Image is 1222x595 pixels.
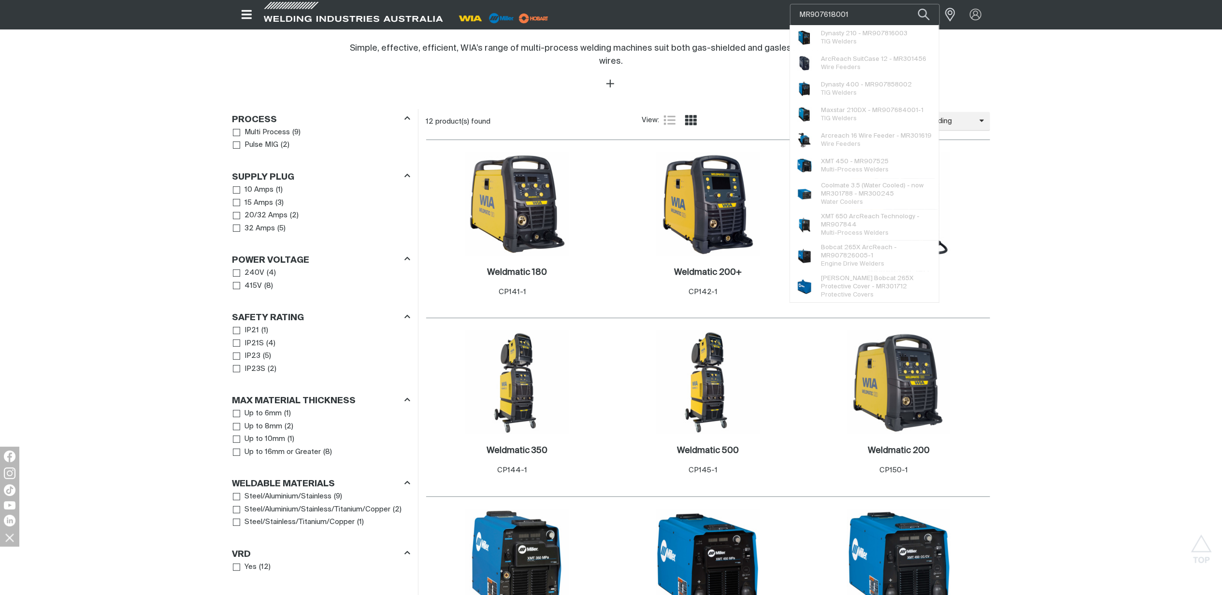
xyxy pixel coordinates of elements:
[244,325,259,336] span: IP21
[244,223,275,234] span: 32 Amps
[233,561,410,574] ul: VRD
[791,4,939,25] input: Product name or item number...
[233,139,279,152] a: Pulse MIG
[821,230,889,236] span: Multi-Process Welders
[267,268,276,279] span: ( 4 )
[1,529,18,546] img: hide socials
[290,210,299,221] span: ( 2 )
[393,504,402,515] span: ( 2 )
[233,280,262,293] a: 415V
[244,127,290,138] span: Multi Process
[244,447,321,458] span: Up to 16mm or Greater
[465,331,569,434] img: Weldmatic 350
[350,44,872,66] span: Simple, effective, efficient, WIA’s range of multi-process welding machines suit both gas-shielde...
[880,467,908,474] span: CP150-1
[4,451,15,462] img: Facebook
[847,331,950,434] img: Weldmatic 200
[232,547,410,560] div: VRD
[868,445,930,456] a: Weldmatic 200
[233,407,282,420] a: Up to 6mm
[244,504,390,515] span: Steel/Aluminium/Stainless/Titanium/Copper
[233,337,264,350] a: IP21S
[284,408,291,419] span: ( 1 )
[426,117,642,127] div: 12
[233,446,321,459] a: Up to 16mm or Greater
[334,491,342,502] span: ( 9 )
[436,118,491,125] span: product(s) found
[244,210,288,221] span: 20/32 Amps
[907,4,940,26] button: Search products
[233,407,410,458] ul: Max Material Thickness
[233,267,265,280] a: 240V
[244,408,282,419] span: Up to 6mm
[821,29,908,38] span: Dynasty 210 - MR907816003
[244,421,282,432] span: Up to 8mm
[232,549,251,560] h3: VRD
[233,184,410,235] ul: Supply Plug
[821,55,927,63] span: ArcReach SuitCase 12 - MR301456
[821,157,889,166] span: XMT 450 - MR907525
[516,14,551,22] a: miller
[642,115,659,126] span: View:
[277,223,286,234] span: ( 5 )
[4,501,15,510] img: YouTube
[821,167,889,173] span: Multi-Process Welders
[281,140,289,151] span: ( 2 )
[244,338,264,349] span: IP21S
[677,446,739,455] h2: Weldmatic 500
[323,447,332,458] span: ( 8 )
[233,363,266,376] a: IP23S
[232,311,410,324] div: Safety Rating
[292,127,301,138] span: ( 9 )
[233,324,259,337] a: IP21
[465,153,569,256] img: Weldmatic 180
[664,114,676,126] a: List view
[244,184,273,196] span: 10 Amps
[233,222,275,235] a: 32 Amps
[268,364,276,375] span: ( 2 )
[232,312,304,324] h3: Safety Rating
[233,516,355,529] a: Steel/Stainless/Titanium/Copper
[821,115,857,122] span: TIG Welders
[821,199,863,205] span: Water Coolers
[790,25,939,302] ul: Suggestions
[821,212,932,229] span: XMT 650 ArcReach Technology - MR907844
[821,292,874,298] span: Protective Covers
[821,90,857,96] span: TIG Welders
[233,126,410,152] ul: Process
[233,209,288,222] a: 20/32 Amps
[868,446,930,455] h2: Weldmatic 200
[821,243,932,260] span: Bobcat 265X ArcReach - MR907826005-1
[233,420,283,433] a: Up to 8mm
[276,184,283,196] span: ( 1 )
[244,517,355,528] span: Steel/Stainless/Titanium/Copper
[674,268,742,277] h2: Weldmatic 200+
[244,281,262,292] span: 415V
[264,281,273,292] span: ( 8 )
[821,64,861,71] span: Wire Feeders
[426,109,990,134] section: Product list controls
[275,198,284,209] span: ( 3 )
[487,268,547,277] h2: Weldmatic 180
[689,288,718,296] span: CP142-1
[821,261,885,267] span: Engine Drive Welders
[232,255,310,266] h3: Power Voltage
[233,490,332,503] a: Steel/Aluminium/Stainless
[821,182,932,198] span: Coolmate 3.5 (Water Cooled) - now MR301788 - MR300245
[233,433,286,446] a: Up to 10mm
[821,274,932,291] span: [PERSON_NAME] Bobcat 265X Protective Cover - MR301712
[233,350,261,363] a: IP23
[233,561,257,574] a: Yes
[821,39,857,45] span: TIG Welders
[516,11,551,26] img: miller
[244,491,331,502] span: Steel/Aluminium/Stainless
[357,517,364,528] span: ( 1 )
[1191,535,1212,556] button: Scroll to top
[487,267,547,278] a: Weldmatic 180
[499,288,526,296] span: CP141-1
[677,445,739,456] a: Weldmatic 500
[266,338,275,349] span: ( 4 )
[4,484,15,496] img: TikTok
[232,254,410,267] div: Power Voltage
[487,446,547,455] h2: Weldmatic 350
